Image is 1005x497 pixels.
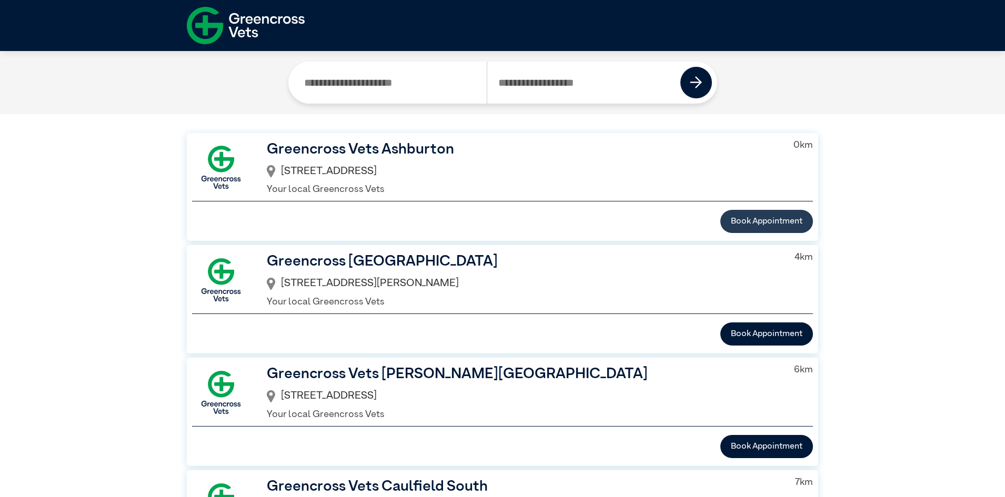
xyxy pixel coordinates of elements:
p: Your local Greencross Vets [267,408,777,422]
button: Book Appointment [720,210,813,233]
input: Search by Postcode [487,62,681,104]
p: Your local Greencross Vets [267,182,777,197]
div: [STREET_ADDRESS] [267,385,777,408]
img: icon-right [690,76,702,89]
h3: Greencross [GEOGRAPHIC_DATA] [267,250,778,272]
p: 7 km [795,475,813,490]
img: f-logo [187,3,305,48]
div: [STREET_ADDRESS][PERSON_NAME] [267,272,778,295]
img: GX-Square.png [192,138,250,196]
p: 0 km [793,138,813,153]
div: [STREET_ADDRESS] [267,160,777,183]
p: 4 km [795,250,813,265]
input: Search by Clinic Name [294,62,487,104]
h3: Greencross Vets Ashburton [267,138,777,160]
p: 6 km [794,363,813,377]
img: GX-Square.png [192,251,250,309]
img: GX-Square.png [192,363,250,421]
button: Book Appointment [720,322,813,346]
h3: Greencross Vets [PERSON_NAME][GEOGRAPHIC_DATA] [267,363,777,385]
p: Your local Greencross Vets [267,295,778,309]
button: Book Appointment [720,435,813,458]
